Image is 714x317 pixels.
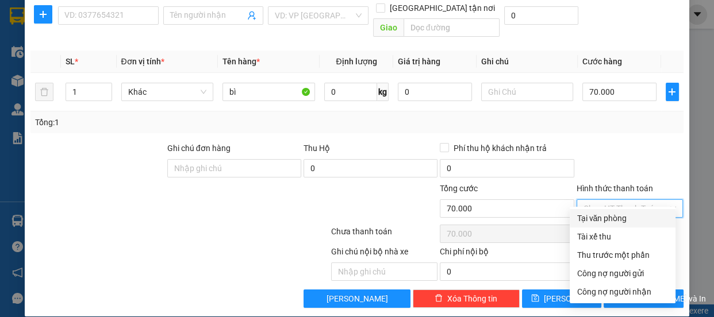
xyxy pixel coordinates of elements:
[582,57,622,66] span: Cước hàng
[440,245,574,262] div: Chi phí nội bộ
[34,10,52,19] span: plus
[604,289,683,308] button: printer[PERSON_NAME] và In
[477,51,578,73] th: Ghi chú
[35,116,277,129] div: Tổng: 1
[449,142,551,154] span: Phí thu hộ khách nhận trả
[304,144,330,153] span: Thu Hộ
[577,212,669,225] div: Tại văn phòng
[222,83,315,101] input: VD: Bàn, Ghế
[531,294,539,303] span: save
[435,294,443,303] span: delete
[666,87,678,96] span: plus
[327,292,388,305] span: [PERSON_NAME]
[666,83,679,101] button: plus
[385,2,500,14] span: [GEOGRAPHIC_DATA] tận nơi
[35,83,53,101] button: delete
[504,6,578,25] input: Cước giao hàng
[440,184,478,193] span: Tổng cước
[247,11,256,20] span: user-add
[121,57,164,66] span: Đơn vị tính
[544,292,605,305] span: [PERSON_NAME]
[404,18,500,37] input: Dọc đường
[66,57,75,66] span: SL
[570,264,675,283] div: Cước gửi hàng sẽ được ghi vào công nợ của người gửi
[377,83,389,101] span: kg
[577,285,669,298] div: Công nợ người nhận
[373,18,404,37] span: Giao
[167,144,231,153] label: Ghi chú đơn hàng
[128,83,207,100] span: Khác
[222,57,260,66] span: Tên hàng
[398,57,440,66] span: Giá trị hàng
[304,289,410,308] button: [PERSON_NAME]
[331,262,438,281] input: Nhập ghi chú
[398,83,472,101] input: 0
[577,184,653,193] label: Hình thức thanh toán
[330,225,439,245] div: Chưa thanh toán
[167,159,301,177] input: Ghi chú đơn hàng
[413,289,520,308] button: deleteXóa Thông tin
[447,292,497,305] span: Xóa Thông tin
[577,249,669,261] div: Thu trước một phần
[331,245,438,262] div: Ghi chú nội bộ nhà xe
[336,57,377,66] span: Định lượng
[570,283,675,301] div: Cước gửi hàng sẽ được ghi vào công nợ của người nhận
[577,230,669,243] div: Tài xế thu
[577,267,669,280] div: Công nợ người gửi
[481,83,574,101] input: Ghi Chú
[34,5,52,24] button: plus
[522,289,601,308] button: save[PERSON_NAME]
